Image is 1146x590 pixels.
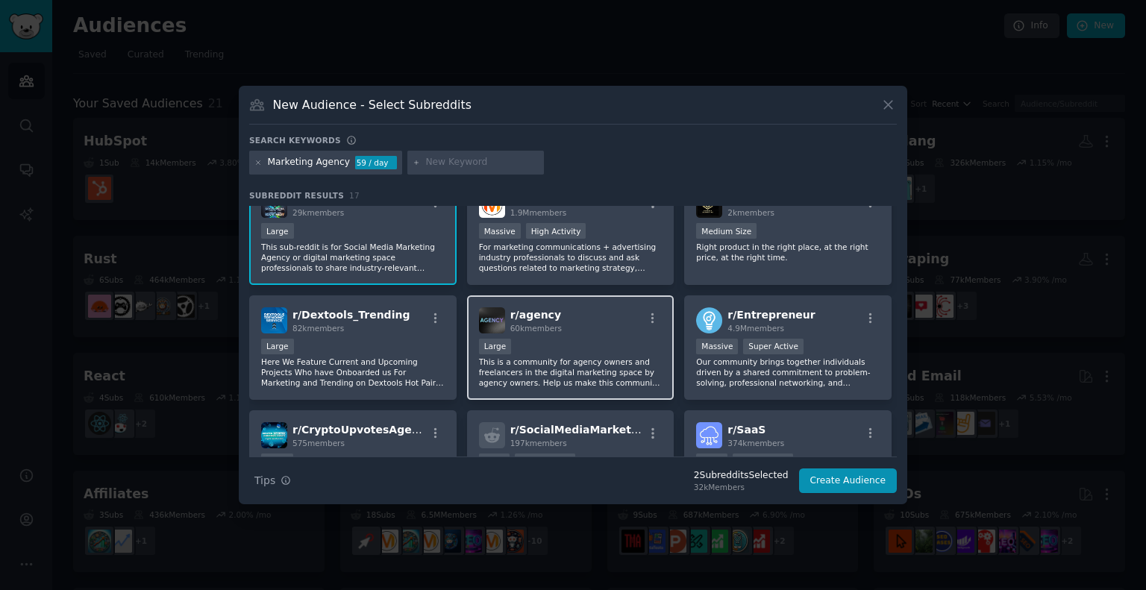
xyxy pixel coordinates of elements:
span: r/ CryptoUpvotesAgency [292,424,432,436]
span: 60k members [510,324,562,333]
p: This is a community for agency owners and freelancers in the digital marketing space by agency ow... [479,357,663,388]
div: Huge [479,454,510,469]
div: 59 / day [355,156,397,169]
span: 17 [349,191,360,200]
img: agency [479,307,505,333]
input: New Keyword [425,156,539,169]
span: 4.9M members [727,324,784,333]
button: Create Audience [799,468,898,494]
div: Small [261,454,293,469]
div: Large [261,339,294,354]
p: For marketing communications + advertising industry professionals to discuss and ask questions re... [479,242,663,273]
h3: Search keywords [249,135,341,145]
span: 2k members [727,208,774,217]
p: Our community brings together individuals driven by a shared commitment to problem-solving, profe... [696,357,880,388]
div: Massive [479,223,521,239]
div: High Activity [526,223,586,239]
img: Dextools_Trending [261,307,287,333]
span: 1.9M members [510,208,567,217]
div: Super Active [733,454,793,469]
img: Entrepreneur [696,307,722,333]
span: r/ agency [510,309,561,321]
span: 197k members [510,439,567,448]
div: Marketing Agency [268,156,350,169]
span: 575 members [292,439,345,448]
h3: New Audience - Select Subreddits [273,97,472,113]
div: Medium Size [696,223,757,239]
img: SaaS [696,422,722,448]
span: 374k members [727,439,784,448]
p: This sub-reddit is for Social Media Marketing Agency or digital marketing space professionals to ... [261,242,445,273]
button: Tips [249,468,296,494]
div: 32k Members [694,482,789,492]
div: 2 Subreddit s Selected [694,469,789,483]
div: Super Active [515,454,575,469]
span: r/ SaaS [727,424,765,436]
div: Super Active [743,339,804,354]
span: Subreddit Results [249,190,344,201]
span: r/ Entrepreneur [727,309,815,321]
p: Right product in the right place, at the right price, at the right time. [696,242,880,263]
span: r/ SocialMediaMarketing [510,424,650,436]
p: Here We Feature Current and Upcoming Projects Who have Onboarded us For Marketing and Trending on... [261,357,445,388]
img: CryptoUpvotesAgency [261,422,287,448]
span: Tips [254,473,275,489]
span: 82k members [292,324,344,333]
div: Massive [696,339,738,354]
div: Large [479,339,512,354]
div: Large [261,223,294,239]
div: Huge [696,454,727,469]
span: r/ Dextools_Trending [292,309,410,321]
span: 29k members [292,208,344,217]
